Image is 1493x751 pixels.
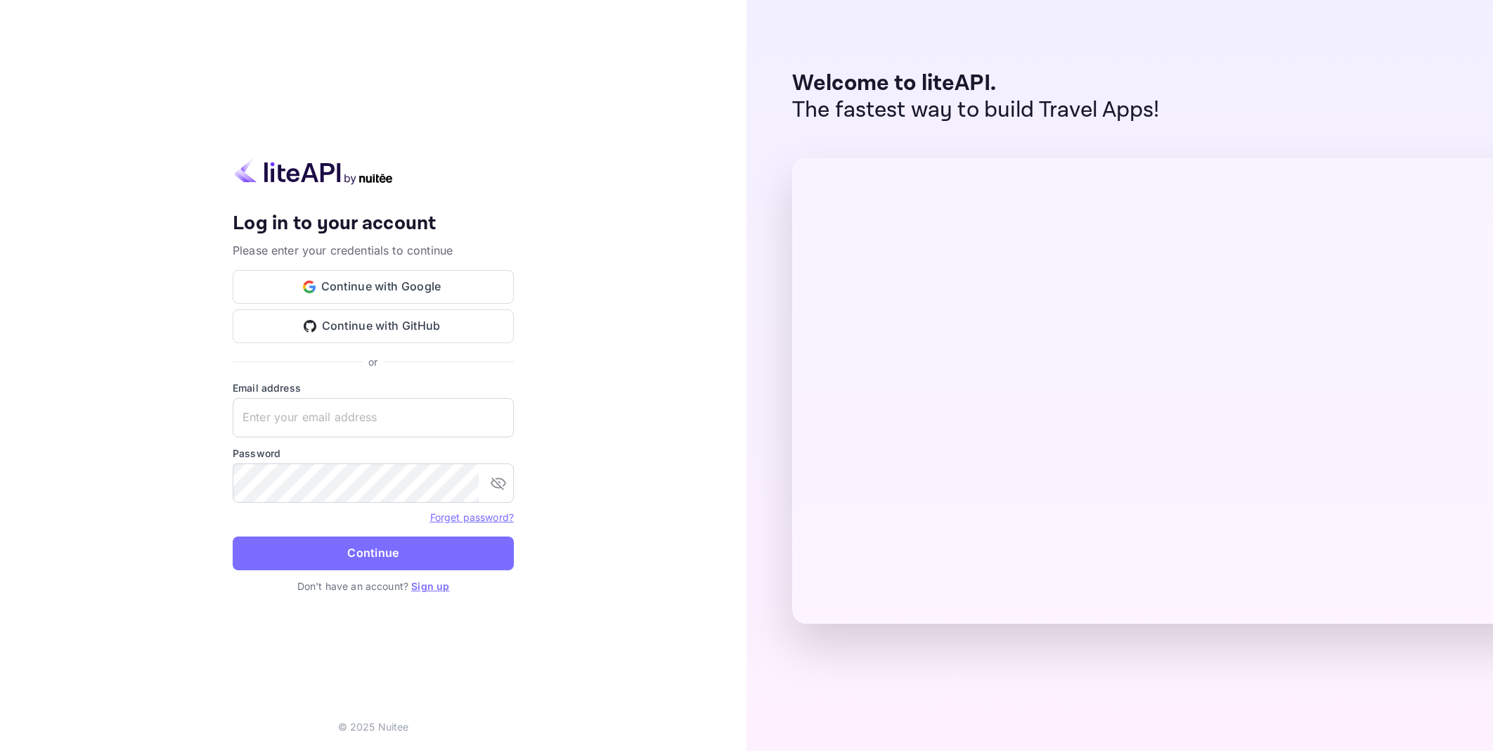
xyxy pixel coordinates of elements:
[233,537,514,570] button: Continue
[233,309,514,343] button: Continue with GitHub
[233,446,514,461] label: Password
[233,212,514,236] h4: Log in to your account
[411,580,449,592] a: Sign up
[233,579,514,593] p: Don't have an account?
[484,469,512,497] button: toggle password visibility
[368,354,377,369] p: or
[792,97,1160,124] p: The fastest way to build Travel Apps!
[233,380,514,395] label: Email address
[233,242,514,259] p: Please enter your credentials to continue
[430,510,514,524] a: Forget password?
[233,398,514,437] input: Enter your email address
[338,719,409,734] p: © 2025 Nuitee
[233,270,514,304] button: Continue with Google
[233,158,394,185] img: liteapi
[792,70,1160,97] p: Welcome to liteAPI.
[430,511,514,523] a: Forget password?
